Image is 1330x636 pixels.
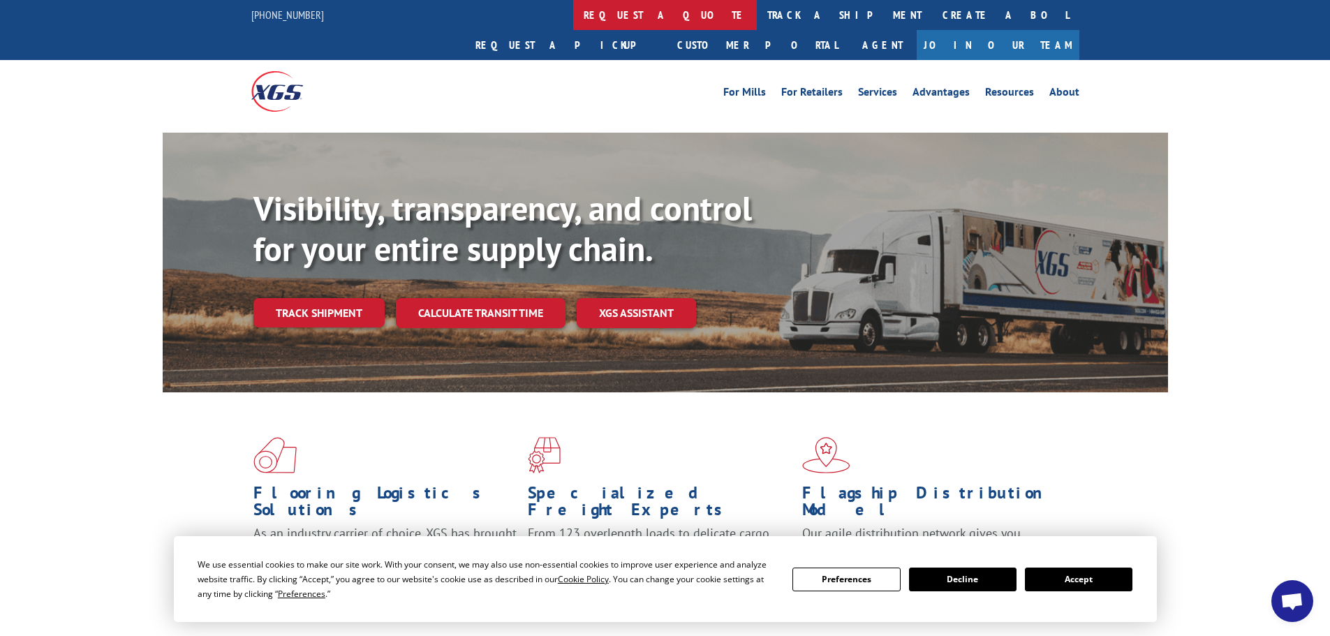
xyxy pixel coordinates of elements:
a: For Retailers [781,87,843,102]
div: Cookie Consent Prompt [174,536,1157,622]
button: Decline [909,568,1017,591]
button: Preferences [792,568,900,591]
a: Agent [848,30,917,60]
a: Track shipment [253,298,385,327]
a: Resources [985,87,1034,102]
a: Join Our Team [917,30,1079,60]
a: XGS ASSISTANT [577,298,696,328]
img: xgs-icon-flagship-distribution-model-red [802,437,850,473]
h1: Flooring Logistics Solutions [253,485,517,525]
a: Customer Portal [667,30,848,60]
span: Preferences [278,588,325,600]
h1: Specialized Freight Experts [528,485,792,525]
span: Cookie Policy [558,573,609,585]
div: We use essential cookies to make our site work. With your consent, we may also use non-essential ... [198,557,776,601]
a: Services [858,87,897,102]
a: For Mills [723,87,766,102]
a: Open chat [1271,580,1313,622]
h1: Flagship Distribution Model [802,485,1066,525]
a: [PHONE_NUMBER] [251,8,324,22]
button: Accept [1025,568,1132,591]
b: Visibility, transparency, and control for your entire supply chain. [253,186,752,270]
a: Request a pickup [465,30,667,60]
img: xgs-icon-focused-on-flooring-red [528,437,561,473]
span: As an industry carrier of choice, XGS has brought innovation and dedication to flooring logistics... [253,525,517,575]
a: Advantages [912,87,970,102]
p: From 123 overlength loads to delicate cargo, our experienced staff knows the best way to move you... [528,525,792,587]
span: Our agile distribution network gives you nationwide inventory management on demand. [802,525,1059,558]
img: xgs-icon-total-supply-chain-intelligence-red [253,437,297,473]
a: Calculate transit time [396,298,566,328]
a: About [1049,87,1079,102]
